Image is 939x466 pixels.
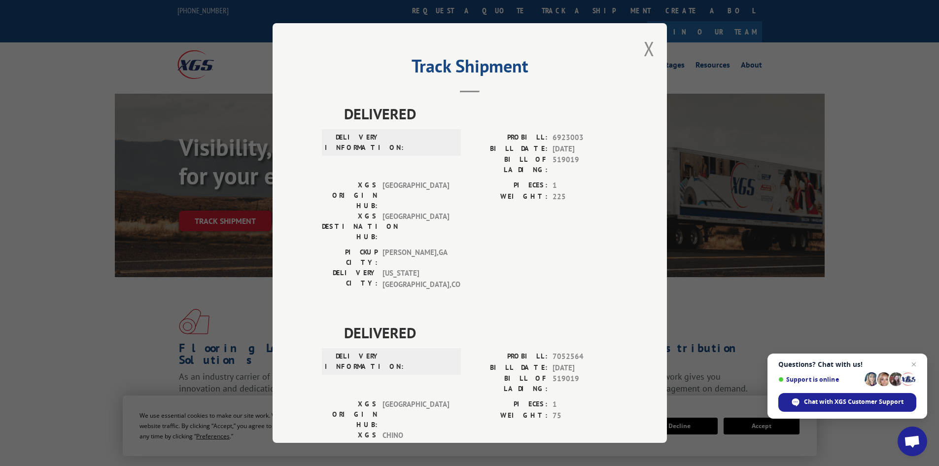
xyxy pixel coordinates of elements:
span: Support is online [778,376,861,383]
span: DELIVERED [344,103,618,125]
label: PIECES: [470,180,548,191]
label: BILL DATE: [470,362,548,374]
label: PIECES: [470,399,548,410]
label: XGS DESTINATION HUB: [322,211,378,242]
span: DELIVERED [344,322,618,344]
span: [GEOGRAPHIC_DATA] [383,211,449,242]
span: CHINO [383,430,449,461]
label: BILL OF LADING: [470,154,548,175]
span: [GEOGRAPHIC_DATA] [383,180,449,211]
label: DELIVERY INFORMATION: [325,351,381,372]
span: 1 [553,180,618,191]
span: Chat with XGS Customer Support [804,397,904,406]
label: BILL DATE: [470,143,548,155]
label: XGS DESTINATION HUB: [322,430,378,461]
span: 7052564 [553,351,618,362]
span: [PERSON_NAME] , GA [383,247,449,268]
label: DELIVERY INFORMATION: [325,132,381,153]
span: 225 [553,191,618,203]
span: [GEOGRAPHIC_DATA] [383,399,449,430]
span: 6923003 [553,132,618,143]
label: XGS ORIGIN HUB: [322,399,378,430]
span: 519019 [553,373,618,394]
span: [US_STATE][GEOGRAPHIC_DATA] , CO [383,268,449,290]
span: Close chat [908,358,920,370]
div: Chat with XGS Customer Support [778,393,916,412]
h2: Track Shipment [322,59,618,78]
span: Questions? Chat with us! [778,360,916,368]
label: DELIVERY CITY: [322,268,378,290]
span: 75 [553,410,618,422]
span: [DATE] [553,143,618,155]
span: [DATE] [553,362,618,374]
div: Open chat [898,427,927,456]
label: BILL OF LADING: [470,373,548,394]
span: 519019 [553,154,618,175]
label: PROBILL: [470,132,548,143]
label: PICKUP CITY: [322,247,378,268]
span: 1 [553,399,618,410]
button: Close modal [644,36,655,62]
label: WEIGHT: [470,410,548,422]
label: PROBILL: [470,351,548,362]
label: WEIGHT: [470,191,548,203]
label: XGS ORIGIN HUB: [322,180,378,211]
